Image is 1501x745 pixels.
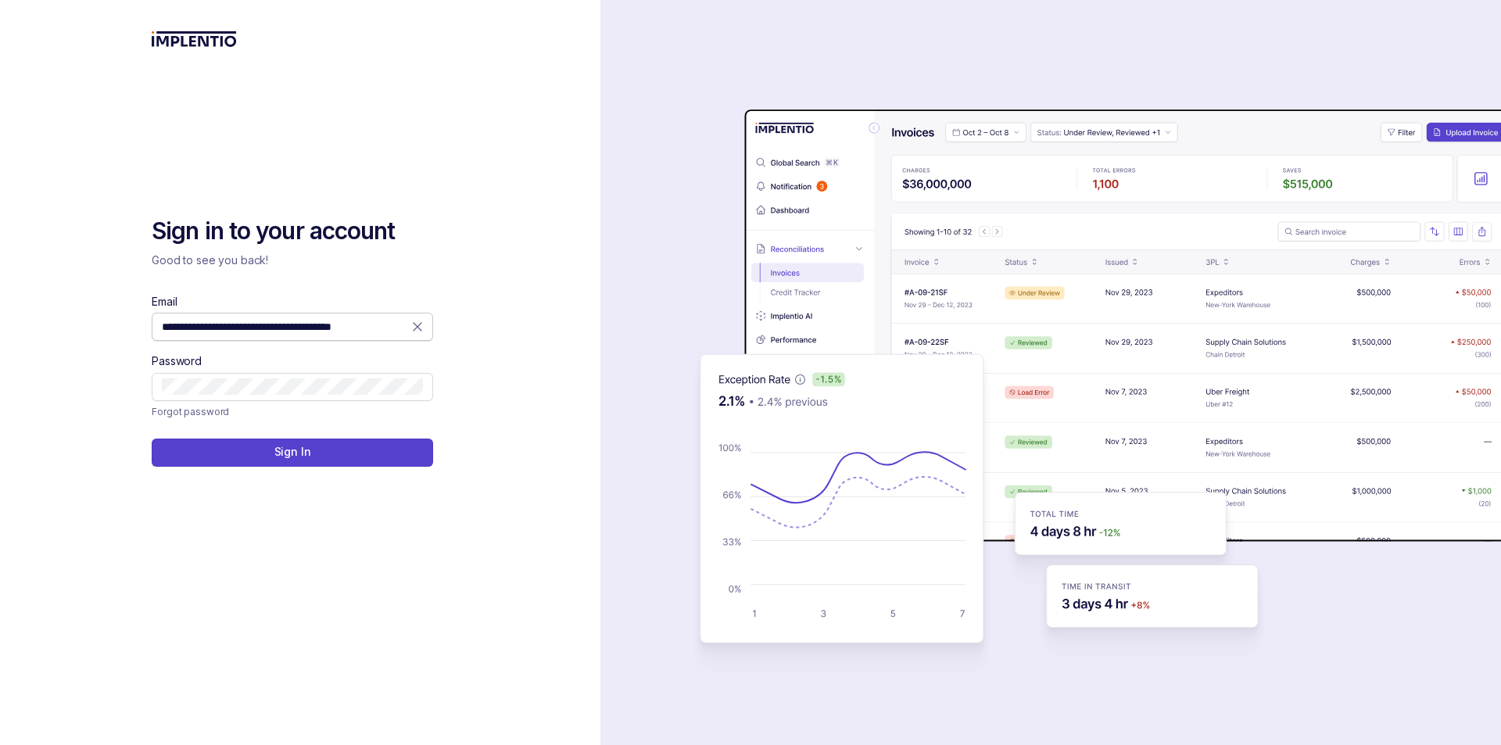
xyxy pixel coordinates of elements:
[152,216,433,247] h2: Sign in to your account
[152,31,237,47] img: logo
[152,294,177,310] label: Email
[152,253,433,268] p: Good to see you back!
[274,444,311,460] p: Sign In
[152,353,202,369] label: Password
[152,404,229,420] a: Link Forgot password
[152,439,433,467] button: Sign In
[152,404,229,420] p: Forgot password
